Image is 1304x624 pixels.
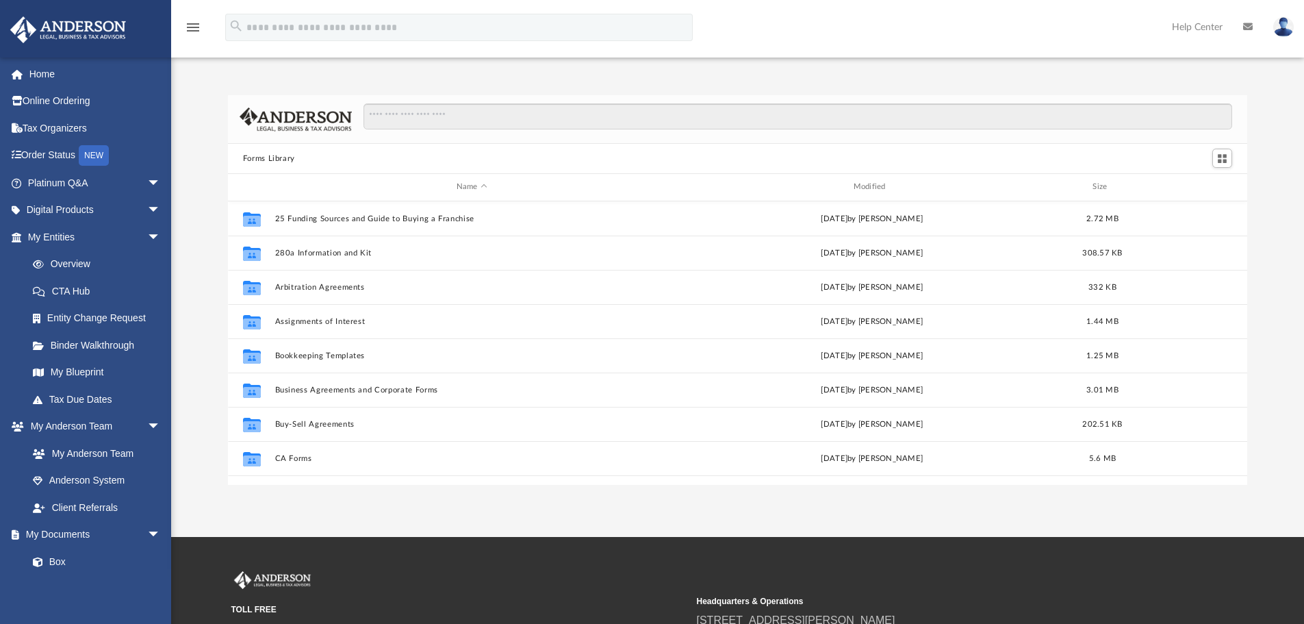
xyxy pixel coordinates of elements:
div: [DATE] by [PERSON_NAME] [675,452,1069,464]
a: Tax Organizers [10,114,181,142]
img: User Pic [1273,17,1294,37]
small: Headquarters & Operations [697,595,1153,608]
button: 25 Funding Sources and Guide to Buying a Franchise [274,214,669,223]
a: Digital Productsarrow_drop_down [10,197,181,224]
div: [DATE] by [PERSON_NAME] [675,247,1069,259]
div: grid [228,201,1248,485]
a: My Anderson Teamarrow_drop_down [10,413,175,440]
a: My Blueprint [19,359,175,386]
span: 3.01 MB [1086,386,1118,393]
button: Arbitration Agreements [274,283,669,292]
div: NEW [79,145,109,166]
input: Search files and folders [363,103,1232,129]
span: 2.72 MB [1086,214,1118,222]
div: Size [1075,181,1129,193]
a: Order StatusNEW [10,142,181,170]
span: arrow_drop_down [147,169,175,197]
button: Forms Library [243,153,295,165]
button: Assignments of Interest [274,317,669,326]
button: Business Agreements and Corporate Forms [274,386,669,395]
a: Home [10,60,181,88]
span: 332 KB [1088,283,1116,290]
span: 1.44 MB [1086,317,1118,325]
div: [DATE] by [PERSON_NAME] [675,349,1069,362]
button: Switch to Grid View [1212,149,1233,168]
a: My Documentsarrow_drop_down [10,521,175,549]
span: arrow_drop_down [147,223,175,251]
span: 5.6 MB [1088,454,1116,462]
a: My Entitiesarrow_drop_down [10,223,181,251]
div: [DATE] by [PERSON_NAME] [675,384,1069,396]
a: menu [185,26,201,36]
span: arrow_drop_down [147,521,175,549]
img: Anderson Advisors Platinum Portal [231,571,314,589]
span: arrow_drop_down [147,413,175,441]
div: Name [274,181,668,193]
a: CTA Hub [19,277,181,305]
a: Client Referrals [19,494,175,521]
a: Platinum Q&Aarrow_drop_down [10,169,181,197]
a: Tax Due Dates [19,386,181,413]
button: 280a Information and Kit [274,249,669,258]
a: My Anderson Team [19,440,168,467]
a: Entity Change Request [19,305,181,332]
img: Anderson Advisors Platinum Portal [6,16,130,43]
span: 1.25 MB [1086,351,1118,359]
a: Box [19,548,168,575]
div: Modified [674,181,1069,193]
i: menu [185,19,201,36]
i: search [229,18,244,34]
button: Buy-Sell Agreements [274,420,669,429]
span: 202.51 KB [1082,420,1122,427]
small: TOLL FREE [231,603,687,616]
span: arrow_drop_down [147,197,175,225]
a: Anderson System [19,467,175,495]
button: Bookkeeping Templates [274,351,669,360]
a: Overview [19,251,181,278]
div: [DATE] by [PERSON_NAME] [675,315,1069,327]
a: Meeting Minutes [19,575,175,603]
div: id [1136,181,1231,193]
a: Online Ordering [10,88,181,115]
span: 308.57 KB [1082,249,1122,256]
button: CA Forms [274,454,669,463]
div: [DATE] by [PERSON_NAME] [675,212,1069,225]
div: id [234,181,268,193]
div: [DATE] by [PERSON_NAME] [675,418,1069,430]
a: Binder Walkthrough [19,332,181,359]
div: [DATE] by [PERSON_NAME] [675,281,1069,293]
